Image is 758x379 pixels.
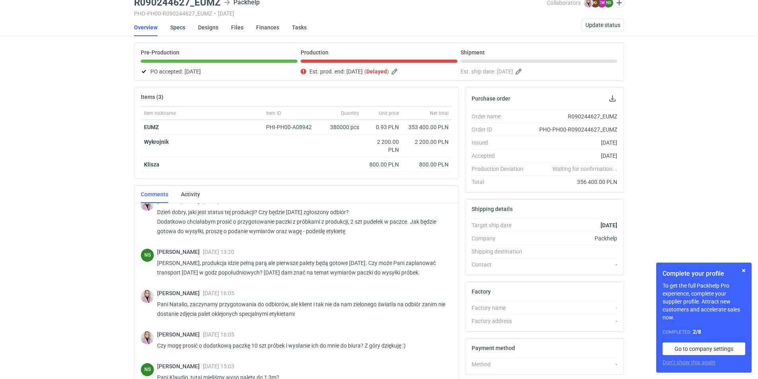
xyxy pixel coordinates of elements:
[405,160,449,168] div: 800.00 PLN
[141,363,154,376] figcaption: NS
[472,178,530,186] div: Total
[472,304,530,312] div: Factory name
[472,112,530,120] div: Order name
[472,360,530,368] div: Method
[739,266,748,275] button: Skip for now
[144,110,176,116] span: Item nickname
[472,206,513,212] h2: Shipping details
[346,67,363,76] span: [DATE]
[203,363,234,369] span: [DATE] 15:03
[157,207,445,236] p: Dzień dobry, jaki jest status tej produkcji? Czy będzie [DATE] zgłoszony odbiór? Dodatkowo chciał...
[292,19,307,36] a: Tasks
[472,221,530,229] div: Target ship date
[663,282,745,321] p: To get the full Packhelp Pro experience, complete your supplier profile. Attract new customers an...
[472,95,510,102] h2: Purchase order
[198,19,218,36] a: Designs
[144,124,159,130] a: EUMZ
[203,249,234,255] span: [DATE] 13:20
[663,269,745,278] h1: Complete your profile
[157,249,203,255] span: [PERSON_NAME]
[365,138,399,154] div: 2 200.00 PLN
[472,152,530,160] div: Accepted
[141,331,154,344] img: Klaudia Wiśniewska
[301,49,328,56] p: Production
[256,19,279,36] a: Finances
[157,258,445,277] p: [PERSON_NAME], produkcja idzie pełną parą ale pierwsze palety będą gotowe [DATE]. Czy może Pani z...
[157,300,445,319] p: Pani Natalio, zaczynamy przygotowania do odbiorów, ale klient i tak nie da nam zielonego światła ...
[530,139,617,147] div: [DATE]
[472,261,530,269] div: Contact
[134,10,547,17] div: PHO-PH00-R090244627_EUMZ [DATE]
[365,160,399,168] div: 800.00 PLN
[530,152,617,160] div: [DATE]
[430,110,449,116] span: Net total
[405,123,449,131] div: 353 400.00 PLN
[203,331,234,338] span: [DATE] 16:05
[472,126,530,133] div: Order ID
[141,67,297,76] div: PO accepted:
[530,317,617,325] div: -
[582,19,624,31] button: Update status
[203,290,234,296] span: [DATE] 16:05
[266,110,281,116] span: Item ID
[365,123,399,131] div: 0.93 PLN
[301,67,457,76] div: Est. prod. end:
[693,329,701,335] strong: 2 / 8
[497,67,513,76] span: [DATE]
[472,288,491,295] h2: Factory
[157,290,203,296] span: [PERSON_NAME]
[472,317,530,325] div: Factory address
[472,165,530,173] div: Production Deviation
[530,261,617,269] div: -
[144,161,159,168] strong: Klisza
[585,22,620,28] span: Update status
[141,186,168,203] a: Comments
[515,67,524,76] button: Edit estimated shipping date
[134,19,157,36] a: Overview
[214,10,216,17] span: •
[266,123,319,131] div: PHI-PH00-A08942
[530,304,617,312] div: -
[405,138,449,146] div: 2 200.00 PLN
[379,110,399,116] span: Unit price
[323,120,362,135] div: 380000 pcs
[461,67,617,76] div: Est. ship date:
[530,112,617,120] div: R090244627_EUMZ
[530,178,617,186] div: 356 400.00 PLN
[461,49,485,56] p: Shipment
[530,360,617,368] div: -
[472,234,530,242] div: Company
[663,328,745,336] div: Completed:
[663,342,745,355] a: Go to company settings
[170,19,185,36] a: Specs
[601,222,617,228] strong: [DATE]
[608,94,617,103] button: Download PO
[472,139,530,147] div: Issued
[141,198,154,211] img: Klaudia Wiśniewska
[157,363,203,369] span: [PERSON_NAME]
[391,67,400,76] button: Edit estimated production end date
[387,68,389,75] em: )
[141,249,154,262] figcaption: NS
[472,345,515,351] h2: Payment method
[530,234,617,242] div: Packhelp
[141,249,154,262] div: Natalia Stępak
[231,19,243,36] a: Files
[341,110,359,116] span: Quantity
[141,290,154,303] img: Klaudia Wiśniewska
[141,94,163,100] h2: Items (3)
[185,67,201,76] span: [DATE]
[144,139,169,145] strong: Wykrojnik
[157,341,445,350] p: Czy mogę prosić o dodatkową paczkę 10 szt próbek i wysłanie ich do mnie do biura? Z góry dziękuję :)
[530,126,617,133] div: PHO-PH00-R090244627_EUMZ
[663,358,715,366] button: Don’t show this again
[141,363,154,376] div: Natalia Stępak
[157,331,203,338] span: [PERSON_NAME]
[364,68,366,75] em: (
[181,186,200,203] a: Activity
[552,165,617,173] em: Waiting for confirmation...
